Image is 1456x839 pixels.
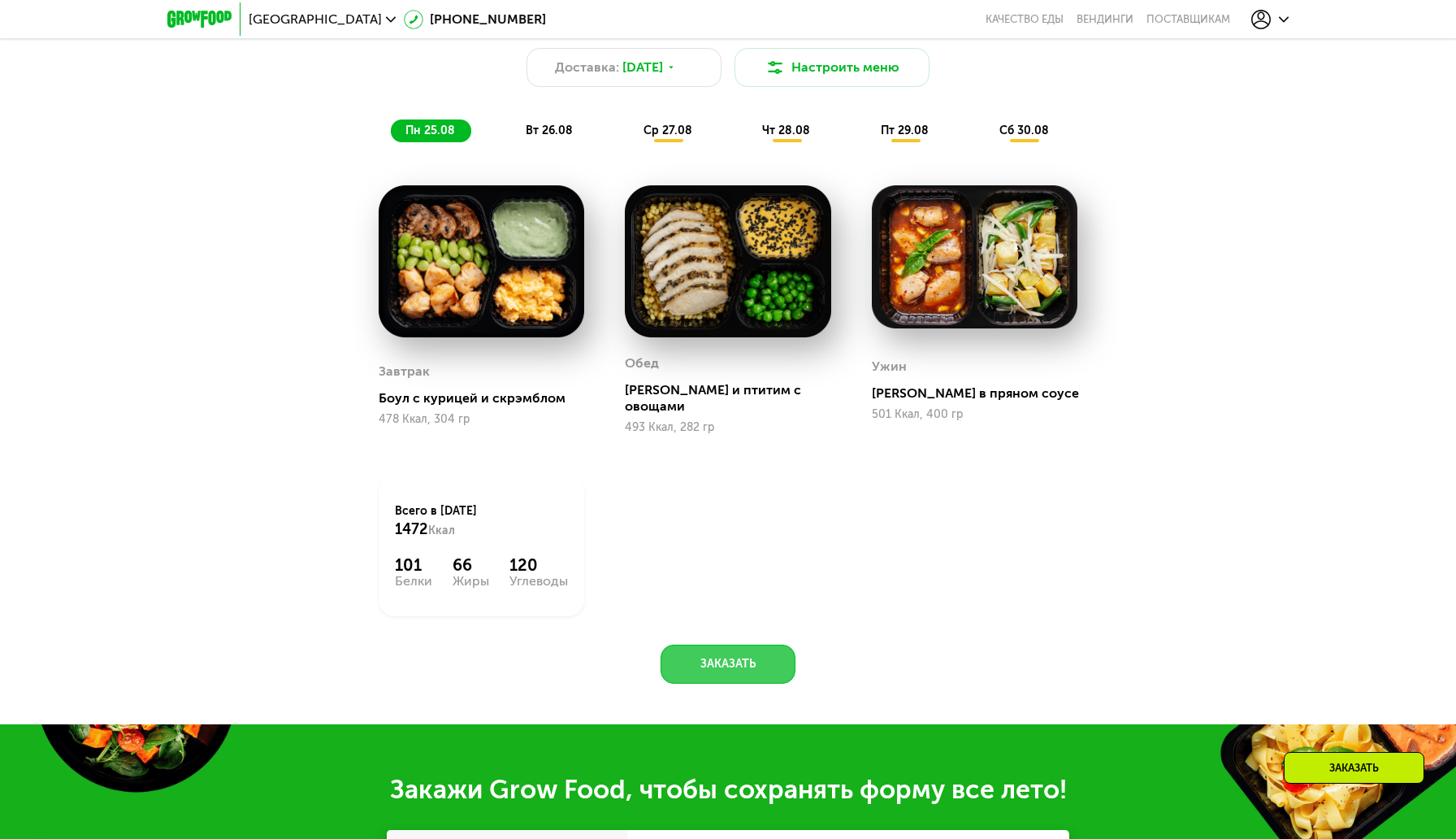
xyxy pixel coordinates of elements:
span: 1472 [395,520,428,538]
div: 501 Ккал, 400 гр [872,408,1077,421]
div: Боул с курицей и скрэмблом [379,390,597,406]
a: Вендинги [1077,13,1133,26]
span: Ккал [428,524,455,537]
span: пт 29.08 [881,124,929,137]
div: 101 [395,555,432,575]
div: Заказать [1284,752,1424,784]
div: Белки [395,575,432,588]
span: вт 26.08 [526,124,573,137]
button: Заказать [661,645,795,684]
span: Доставка: [555,58,619,77]
div: [PERSON_NAME] и птитим с овощами [625,382,843,415]
span: чт 28.08 [762,124,810,137]
div: 66 [453,555,489,575]
a: [PHONE_NUMBER] [404,10,546,29]
div: Углеводы [509,575,568,588]
span: [GEOGRAPHIC_DATA] [249,13,382,26]
div: Жиры [453,575,489,588]
span: ср 27.08 [643,124,692,137]
div: поставщикам [1146,13,1230,26]
div: Всего в [DATE] [395,503,568,539]
div: Завтрак [379,359,430,384]
div: 493 Ккал, 282 гр [625,421,830,434]
button: Настроить меню [734,48,929,87]
span: сб 30.08 [999,124,1049,137]
div: Обед [625,351,659,376]
div: Ужин [872,354,907,379]
span: пн 25.08 [405,124,455,137]
a: Качество еды [986,13,1064,26]
div: 478 Ккал, 304 гр [379,413,584,426]
span: [DATE] [622,58,663,77]
div: [PERSON_NAME] в пряном соусе [872,385,1090,402]
div: 120 [509,555,568,575]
